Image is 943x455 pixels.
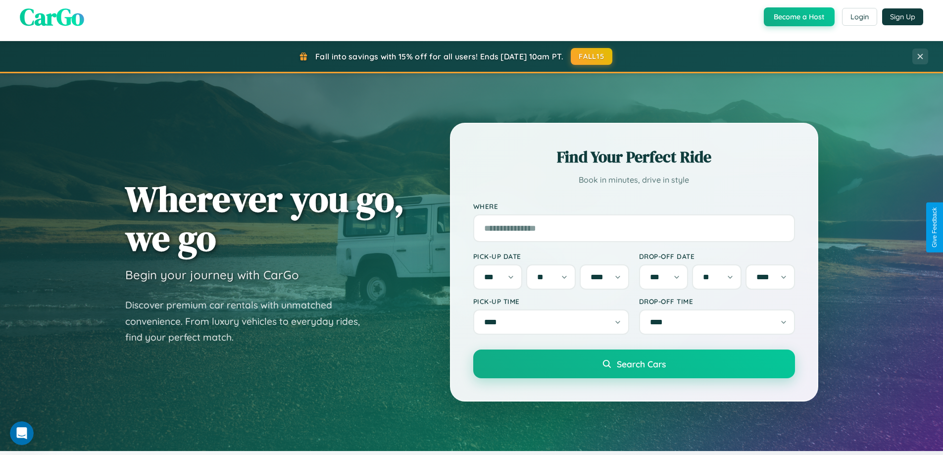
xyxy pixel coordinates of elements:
div: Give Feedback [931,207,938,248]
span: Search Cars [617,358,666,369]
label: Where [473,202,795,210]
button: Become a Host [764,7,835,26]
span: CarGo [20,0,84,33]
label: Drop-off Time [639,297,795,305]
button: Search Cars [473,350,795,378]
p: Book in minutes, drive in style [473,173,795,187]
h1: Wherever you go, we go [125,179,404,257]
p: Discover premium car rentals with unmatched convenience. From luxury vehicles to everyday rides, ... [125,297,373,346]
button: Sign Up [882,8,923,25]
iframe: Intercom live chat [10,421,34,445]
label: Pick-up Date [473,252,629,260]
h3: Begin your journey with CarGo [125,267,299,282]
button: Login [842,8,877,26]
h2: Find Your Perfect Ride [473,146,795,168]
label: Drop-off Date [639,252,795,260]
label: Pick-up Time [473,297,629,305]
span: Fall into savings with 15% off for all users! Ends [DATE] 10am PT. [315,51,563,61]
button: FALL15 [571,48,612,65]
